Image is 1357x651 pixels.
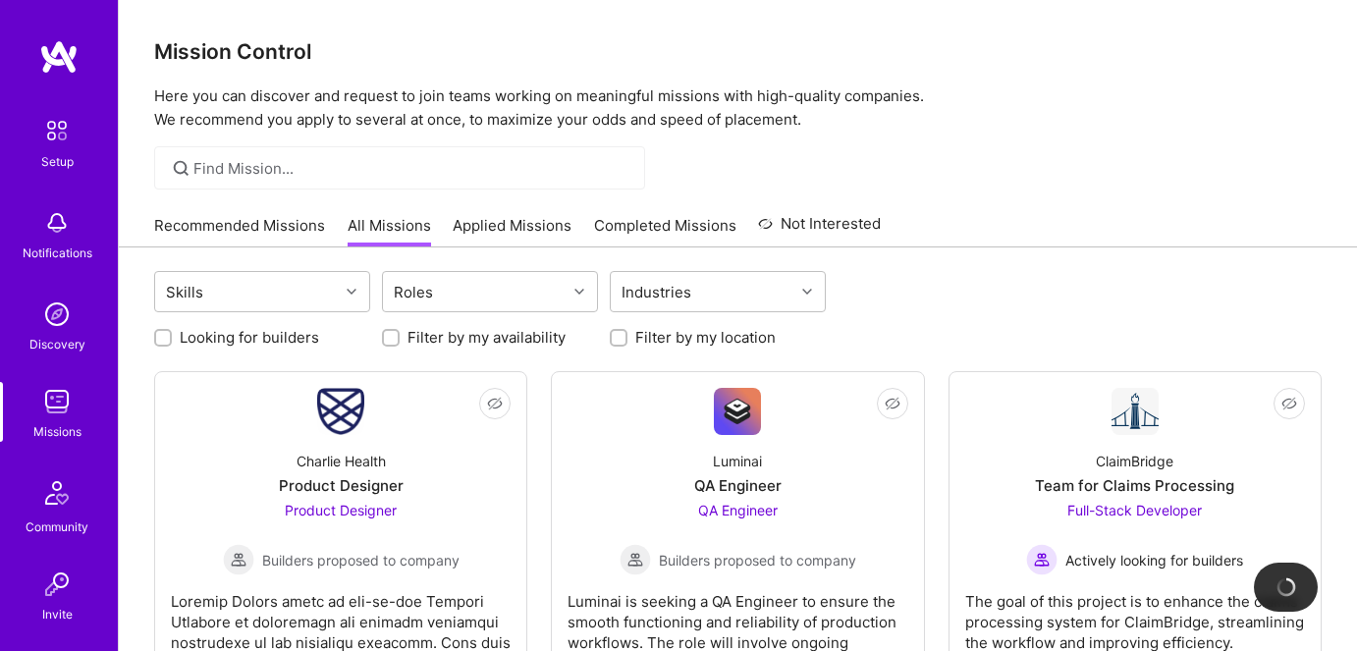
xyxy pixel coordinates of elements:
h3: Mission Control [154,39,1322,64]
div: Discovery [29,334,85,354]
img: Company Logo [317,388,364,435]
div: Product Designer [279,475,404,496]
i: icon Chevron [347,287,356,297]
div: Skills [161,278,208,306]
a: Completed Missions [594,215,736,247]
img: teamwork [37,382,77,421]
span: Actively looking for builders [1065,550,1243,570]
img: Builders proposed to company [620,544,651,575]
label: Filter by my availability [407,327,566,348]
div: ClaimBridge [1096,451,1173,471]
img: Builders proposed to company [223,544,254,575]
div: Missions [33,421,81,442]
img: Community [33,469,81,516]
img: Invite [37,565,77,604]
img: Company Logo [714,388,761,435]
div: Roles [389,278,438,306]
div: Community [26,516,88,537]
i: icon EyeClosed [885,396,900,411]
input: Find Mission... [193,158,630,179]
i: icon Chevron [574,287,584,297]
img: loading [1276,576,1297,598]
img: Actively looking for builders [1026,544,1058,575]
span: Product Designer [285,502,397,518]
div: Team for Claims Processing [1035,475,1234,496]
a: All Missions [348,215,431,247]
div: Industries [617,278,696,306]
img: discovery [37,295,77,334]
div: Notifications [23,243,92,263]
i: icon SearchGrey [170,157,192,180]
label: Filter by my location [635,327,776,348]
i: icon EyeClosed [487,396,503,411]
div: QA Engineer [694,475,782,496]
img: logo [39,39,79,75]
div: Charlie Health [297,451,386,471]
span: Builders proposed to company [262,550,460,570]
div: Luminai [713,451,762,471]
div: Setup [41,151,74,172]
label: Looking for builders [180,327,319,348]
a: Recommended Missions [154,215,325,247]
img: bell [37,203,77,243]
i: icon Chevron [802,287,812,297]
span: Builders proposed to company [659,550,856,570]
div: Invite [42,604,73,624]
p: Here you can discover and request to join teams working on meaningful missions with high-quality ... [154,84,1322,132]
span: Full-Stack Developer [1067,502,1202,518]
img: Company Logo [1112,388,1159,435]
a: Not Interested [758,212,881,247]
a: Applied Missions [453,215,571,247]
img: setup [36,110,78,151]
span: QA Engineer [698,502,778,518]
i: icon EyeClosed [1281,396,1297,411]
